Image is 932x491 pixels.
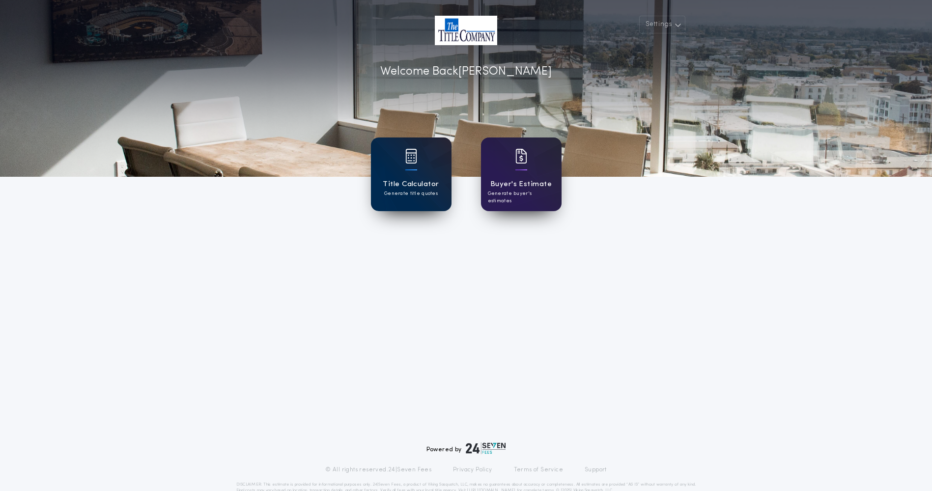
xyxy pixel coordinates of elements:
div: Powered by [426,442,506,454]
h1: Title Calculator [383,179,439,190]
img: card icon [515,149,527,164]
a: Terms of Service [514,466,563,474]
a: card iconTitle CalculatorGenerate title quotes [371,137,452,211]
a: card iconBuyer's EstimateGenerate buyer's estimates [481,137,562,211]
a: Support [585,466,607,474]
img: account-logo [435,16,497,45]
img: card icon [405,149,417,164]
p: Welcome Back [PERSON_NAME] [380,63,552,81]
a: Privacy Policy [453,466,492,474]
img: logo [466,442,506,454]
button: Settings [639,16,685,33]
h1: Buyer's Estimate [490,179,552,190]
p: Generate buyer's estimates [488,190,555,205]
p: © All rights reserved. 24|Seven Fees [325,466,431,474]
p: Generate title quotes [384,190,438,197]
